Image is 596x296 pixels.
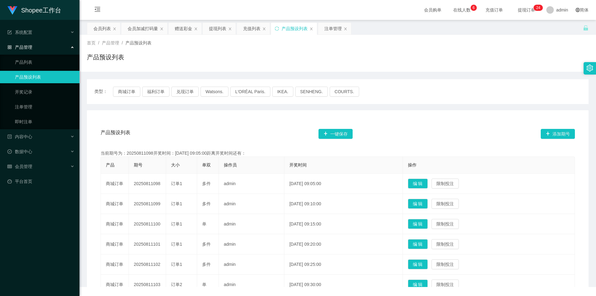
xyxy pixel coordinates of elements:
td: 商城订单 [101,254,129,275]
button: 限制投注 [431,259,459,269]
button: 限制投注 [431,219,459,229]
span: 订单1 [171,262,182,267]
td: 20250811098 [129,174,166,194]
button: 限制投注 [431,179,459,189]
span: 单 [202,282,206,287]
div: 提现列表 [209,23,226,34]
div: 当前期号为：20250811098开奖时间：[DATE] 09:05:00距离开奖时间还有： [101,150,575,157]
button: 限制投注 [431,199,459,209]
i: 图标: close [228,27,232,31]
button: IKEA. [272,87,293,97]
sup: 24 [534,5,543,11]
td: 商城订单 [101,174,129,194]
div: 充值列表 [243,23,260,34]
i: 图标: close [113,27,116,31]
span: / [98,40,99,45]
i: 图标: profile [7,134,12,139]
span: 会员管理 [7,164,32,169]
div: 2021 [84,273,591,280]
a: 开奖记录 [15,86,74,98]
span: 多件 [202,201,211,206]
td: 商城订单 [101,234,129,254]
span: 产品预设列表 [101,129,130,139]
i: 图标: close [262,27,266,31]
td: 20250811100 [129,214,166,234]
span: 多件 [202,242,211,247]
span: 期号 [134,162,142,167]
span: 大小 [171,162,180,167]
button: 编 辑 [408,179,428,189]
button: 福利订单 [142,87,169,97]
td: admin [219,194,284,214]
a: 图标: dashboard平台首页 [7,175,74,188]
td: [DATE] 09:25:00 [284,254,403,275]
i: 图标: global [576,8,580,12]
h1: 产品预设列表 [87,52,124,62]
span: 产品 [106,162,115,167]
td: admin [219,254,284,275]
a: Shopee工作台 [7,7,61,12]
span: 订单2 [171,282,182,287]
td: [DATE] 09:10:00 [284,194,403,214]
p: 6 [473,5,475,11]
td: 商城订单 [101,214,129,234]
button: L'ORÉAL Paris. [230,87,270,97]
button: 限制投注 [431,280,459,289]
p: 2 [536,5,538,11]
button: 图标: plus添加期号 [541,129,575,139]
span: 产品管理 [102,40,119,45]
td: admin [219,174,284,194]
span: 订单1 [171,242,182,247]
span: 多件 [202,181,211,186]
button: Watsons. [201,87,228,97]
td: admin [219,214,284,234]
span: 类型： [94,87,113,97]
td: 20250811103 [129,275,166,295]
button: 商城订单 [113,87,140,97]
td: [DATE] 09:20:00 [284,234,403,254]
a: 产品列表 [15,56,74,68]
td: admin [219,275,284,295]
a: 产品预设列表 [15,71,74,83]
button: 编 辑 [408,280,428,289]
button: 编 辑 [408,199,428,209]
p: 4 [538,5,540,11]
button: 编 辑 [408,239,428,249]
i: 图标: close [309,27,313,31]
td: 20250811102 [129,254,166,275]
i: 图标: table [7,164,12,169]
i: 图标: setting [586,65,593,71]
td: [DATE] 09:15:00 [284,214,403,234]
i: 图标: check-circle-o [7,149,12,154]
img: logo.9652507e.png [7,6,17,15]
div: 注单管理 [324,23,342,34]
div: 产品预设列表 [282,23,308,34]
button: COURTS. [330,87,359,97]
span: 数据中心 [7,149,32,154]
button: 图标: plus一键保存 [318,129,353,139]
span: 系统配置 [7,30,32,35]
span: 充值订单 [482,8,506,12]
span: 产品管理 [7,45,32,50]
i: 图标: sync [275,26,279,31]
td: [DATE] 09:05:00 [284,174,403,194]
td: 商城订单 [101,194,129,214]
span: 产品预设列表 [125,40,151,45]
h1: Shopee工作台 [21,0,61,20]
button: SENHENG. [295,87,328,97]
span: 订单1 [171,181,182,186]
span: / [122,40,123,45]
span: 单双 [202,162,211,167]
span: 操作员 [224,162,237,167]
span: 订单1 [171,221,182,226]
td: admin [219,234,284,254]
button: 编 辑 [408,259,428,269]
td: 20250811099 [129,194,166,214]
td: [DATE] 09:30:00 [284,275,403,295]
button: 编 辑 [408,219,428,229]
span: 提现订单 [515,8,538,12]
i: 图标: close [160,27,164,31]
div: 赠送彩金 [175,23,192,34]
button: 兑现订单 [171,87,199,97]
i: 图标: close [194,27,198,31]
